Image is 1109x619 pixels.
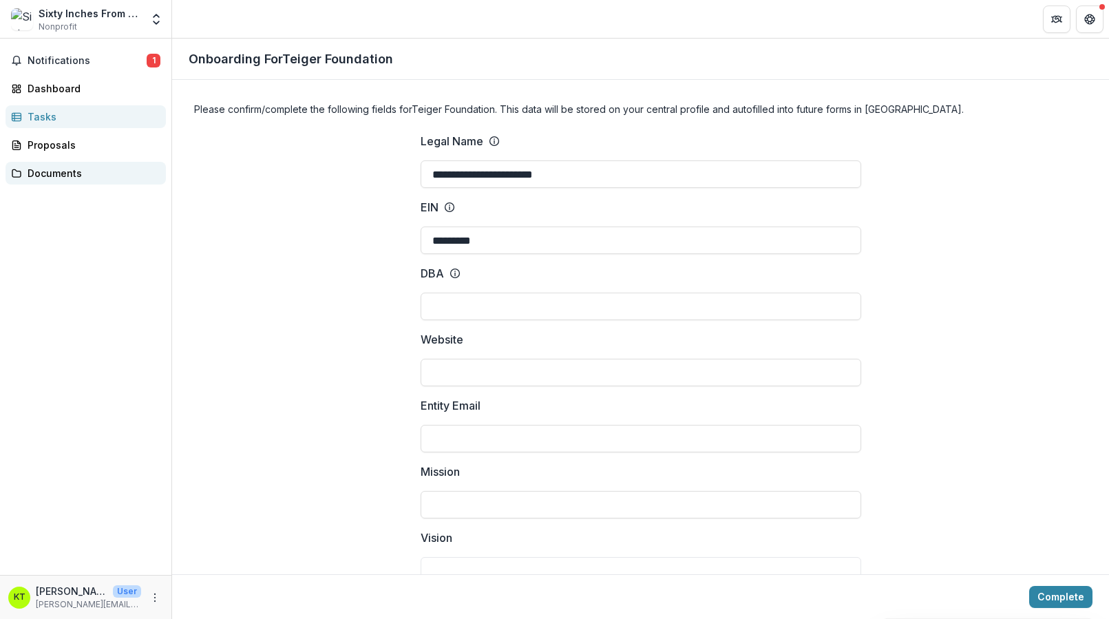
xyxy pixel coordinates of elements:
a: Proposals [6,134,166,156]
a: Tasks [6,105,166,128]
p: Vision [421,529,452,546]
div: Sixty Inches From Center [39,6,141,21]
button: Notifications1 [6,50,166,72]
button: More [147,589,163,606]
div: Tasks [28,109,155,124]
p: Legal Name [421,133,483,149]
a: Dashboard [6,77,166,100]
div: Dashboard [28,81,155,96]
p: Mission [421,463,460,480]
div: Kate Hadley Toftness [14,593,25,602]
p: Onboarding For Teiger Foundation [189,50,393,68]
button: Partners [1043,6,1070,33]
div: Proposals [28,138,155,152]
button: Get Help [1076,6,1103,33]
span: Nonprofit [39,21,77,33]
h4: Please confirm/complete the following fields for Teiger Foundation . This data will be stored on ... [194,102,1087,116]
img: Sixty Inches From Center [11,8,33,30]
button: Complete [1029,586,1092,608]
p: [PERSON_NAME][EMAIL_ADDRESS][PERSON_NAME][PERSON_NAME][DOMAIN_NAME] [36,598,141,611]
div: Documents [28,166,155,180]
p: EIN [421,199,439,216]
p: [PERSON_NAME] [36,584,107,598]
p: Website [421,331,463,348]
p: DBA [421,265,444,282]
p: User [113,585,141,598]
span: Notifications [28,55,147,67]
p: Entity Email [421,397,480,414]
span: 1 [147,54,160,67]
button: Open entity switcher [147,6,166,33]
a: Documents [6,162,166,185]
